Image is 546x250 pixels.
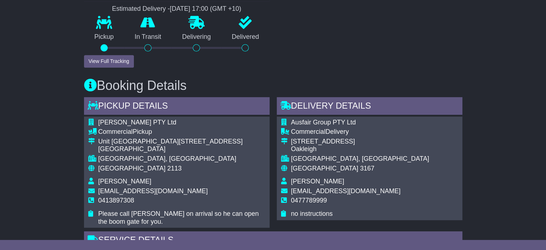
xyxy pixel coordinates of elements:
p: Pickup [84,33,124,41]
span: Please call [PERSON_NAME] on arrival so he can open the boom gate for you. [98,210,259,225]
span: [GEOGRAPHIC_DATA] [98,165,165,172]
span: [GEOGRAPHIC_DATA] [291,165,358,172]
div: Estimated Delivery - [84,5,270,13]
div: Pickup Details [84,97,270,117]
span: Commercial [98,128,133,135]
div: [DATE] 17:00 (GMT +10) [170,5,241,13]
div: Delivery Details [277,97,462,117]
span: 0413897308 [98,197,134,204]
span: 2113 [167,165,182,172]
p: Delivering [172,33,221,41]
span: [PERSON_NAME] [98,178,151,185]
h3: Booking Details [84,78,462,93]
div: [STREET_ADDRESS] [291,138,429,146]
span: [EMAIL_ADDRESS][DOMAIN_NAME] [291,187,401,195]
p: Delivered [221,33,269,41]
span: 0477789999 [291,197,327,204]
button: View Full Tracking [84,55,134,68]
span: Commercial [291,128,326,135]
div: Delivery [291,128,429,136]
span: no instructions [291,210,333,217]
div: [GEOGRAPHIC_DATA] [98,145,265,153]
div: Pickup [98,128,265,136]
div: [GEOGRAPHIC_DATA], [GEOGRAPHIC_DATA] [291,155,429,163]
p: In Transit [124,33,172,41]
div: [GEOGRAPHIC_DATA], [GEOGRAPHIC_DATA] [98,155,265,163]
span: [PERSON_NAME] PTY Ltd [98,119,177,126]
span: 3167 [360,165,374,172]
span: [PERSON_NAME] [291,178,344,185]
span: [EMAIL_ADDRESS][DOMAIN_NAME] [98,187,208,195]
div: Unit [GEOGRAPHIC_DATA][STREET_ADDRESS] [98,138,265,146]
span: Ausfair Group PTY Ltd [291,119,356,126]
div: Oakleigh [291,145,429,153]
